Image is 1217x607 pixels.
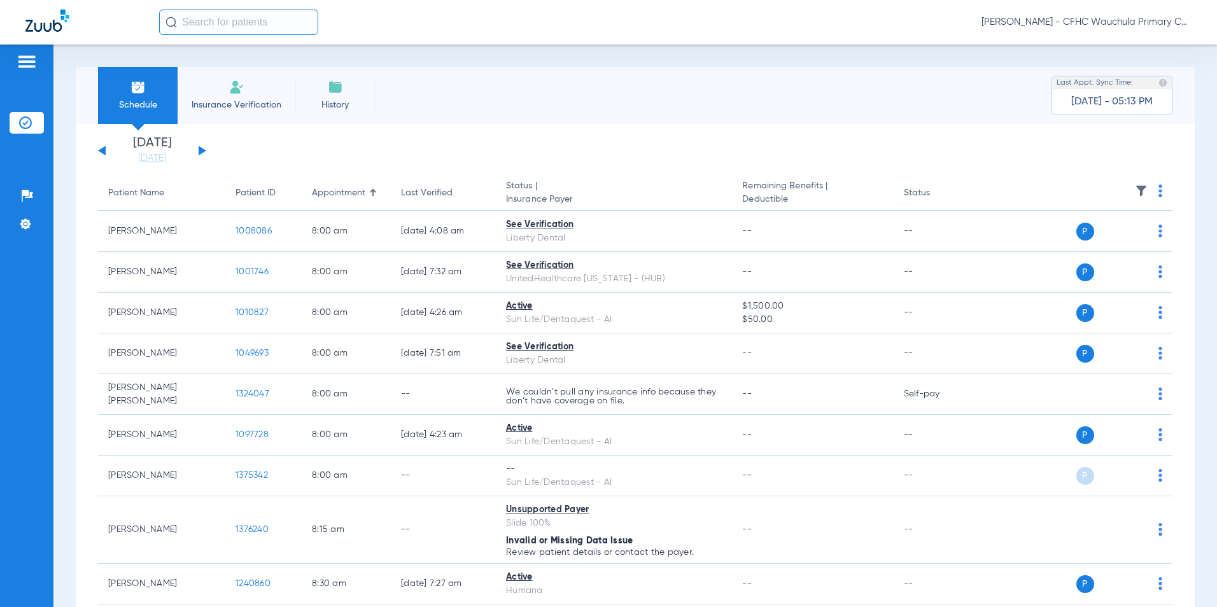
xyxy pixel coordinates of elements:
td: [DATE] 7:27 AM [391,564,496,604]
span: P [1076,345,1094,363]
td: -- [894,293,980,333]
td: -- [894,252,980,293]
img: group-dot-blue.svg [1158,469,1162,482]
img: group-dot-blue.svg [1158,428,1162,441]
td: -- [391,374,496,415]
span: P [1076,426,1094,444]
td: -- [894,456,980,496]
span: P [1076,575,1094,593]
td: -- [894,333,980,374]
img: hamburger-icon [17,54,37,69]
td: 8:30 AM [302,564,391,604]
span: Invalid or Missing Data Issue [506,536,633,545]
td: -- [894,211,980,252]
div: See Verification [506,259,722,272]
div: Patient Name [108,186,215,200]
div: Liberty Dental [506,232,722,245]
span: P [1076,304,1094,322]
td: [DATE] 7:32 AM [391,252,496,293]
img: group-dot-blue.svg [1158,306,1162,319]
th: Status [894,176,980,211]
span: 1376240 [236,525,269,534]
span: 1008086 [236,227,272,235]
td: 8:00 AM [302,333,391,374]
div: Patient Name [108,186,164,200]
td: Self-pay [894,374,980,415]
td: [PERSON_NAME] [98,211,225,252]
img: group-dot-blue.svg [1158,265,1162,278]
span: $1,500.00 [742,300,883,313]
td: -- [894,564,980,604]
img: filter.svg [1135,185,1148,197]
div: Humana [506,584,722,597]
img: group-dot-blue.svg [1158,387,1162,400]
span: 1097728 [236,430,269,439]
span: 1010827 [236,308,269,317]
td: [PERSON_NAME] [98,293,225,333]
div: Unsupported Payer [506,503,722,517]
td: 8:15 AM [302,496,391,564]
span: Schedule [108,99,168,111]
div: Last Verified [401,186,486,200]
th: Remaining Benefits | [732,176,893,211]
div: Active [506,571,722,584]
span: 1324047 [236,389,269,398]
span: 1049693 [236,349,269,358]
span: $50.00 [742,313,883,326]
span: P [1076,467,1094,485]
td: -- [894,496,980,564]
span: -- [742,430,752,439]
span: -- [742,389,752,398]
div: UnitedHealthcare [US_STATE] - (HUB) [506,272,722,286]
img: Search Icon [165,17,177,28]
span: -- [742,471,752,480]
td: -- [391,496,496,564]
div: Sun Life/Dentaquest - AI [506,476,722,489]
span: [DATE] - 05:13 PM [1071,95,1153,108]
span: Deductible [742,193,883,206]
img: Manual Insurance Verification [229,80,244,95]
td: 8:00 AM [302,293,391,333]
div: Chat Widget [1153,546,1217,607]
div: Appointment [312,186,381,200]
a: [DATE] [114,152,190,165]
td: [PERSON_NAME] [98,252,225,293]
span: 1375342 [236,471,268,480]
span: Insurance Verification [187,99,286,111]
td: 8:00 AM [302,211,391,252]
td: 8:00 AM [302,456,391,496]
div: Sun Life/Dentaquest - AI [506,435,722,449]
div: -- [506,463,722,476]
td: [DATE] 4:23 AM [391,415,496,456]
span: -- [742,525,752,534]
div: Last Verified [401,186,453,200]
img: group-dot-blue.svg [1158,225,1162,237]
span: -- [742,227,752,235]
span: History [305,99,365,111]
th: Status | [496,176,732,211]
div: Sun Life/Dentaquest - AI [506,313,722,326]
img: Schedule [130,80,146,95]
div: See Verification [506,218,722,232]
input: Search for patients [159,10,318,35]
td: [PERSON_NAME] [98,415,225,456]
img: last sync help info [1158,78,1167,87]
td: 8:00 AM [302,252,391,293]
td: [PERSON_NAME] [98,496,225,564]
p: Review patient details or contact the payer. [506,548,722,557]
div: Active [506,300,722,313]
span: Last Appt. Sync Time: [1057,76,1133,89]
img: Zuub Logo [25,10,69,32]
img: group-dot-blue.svg [1158,523,1162,536]
span: -- [742,579,752,588]
li: [DATE] [114,137,190,165]
span: [PERSON_NAME] - CFHC Wauchula Primary Care Dental [981,16,1192,29]
div: Patient ID [236,186,292,200]
td: [PERSON_NAME] [98,456,225,496]
span: Insurance Payer [506,193,722,206]
td: [PERSON_NAME] [98,564,225,604]
span: P [1076,223,1094,241]
p: We couldn’t pull any insurance info because they don’t have coverage on file. [506,387,722,405]
span: -- [742,267,752,276]
span: 1240860 [236,579,271,588]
